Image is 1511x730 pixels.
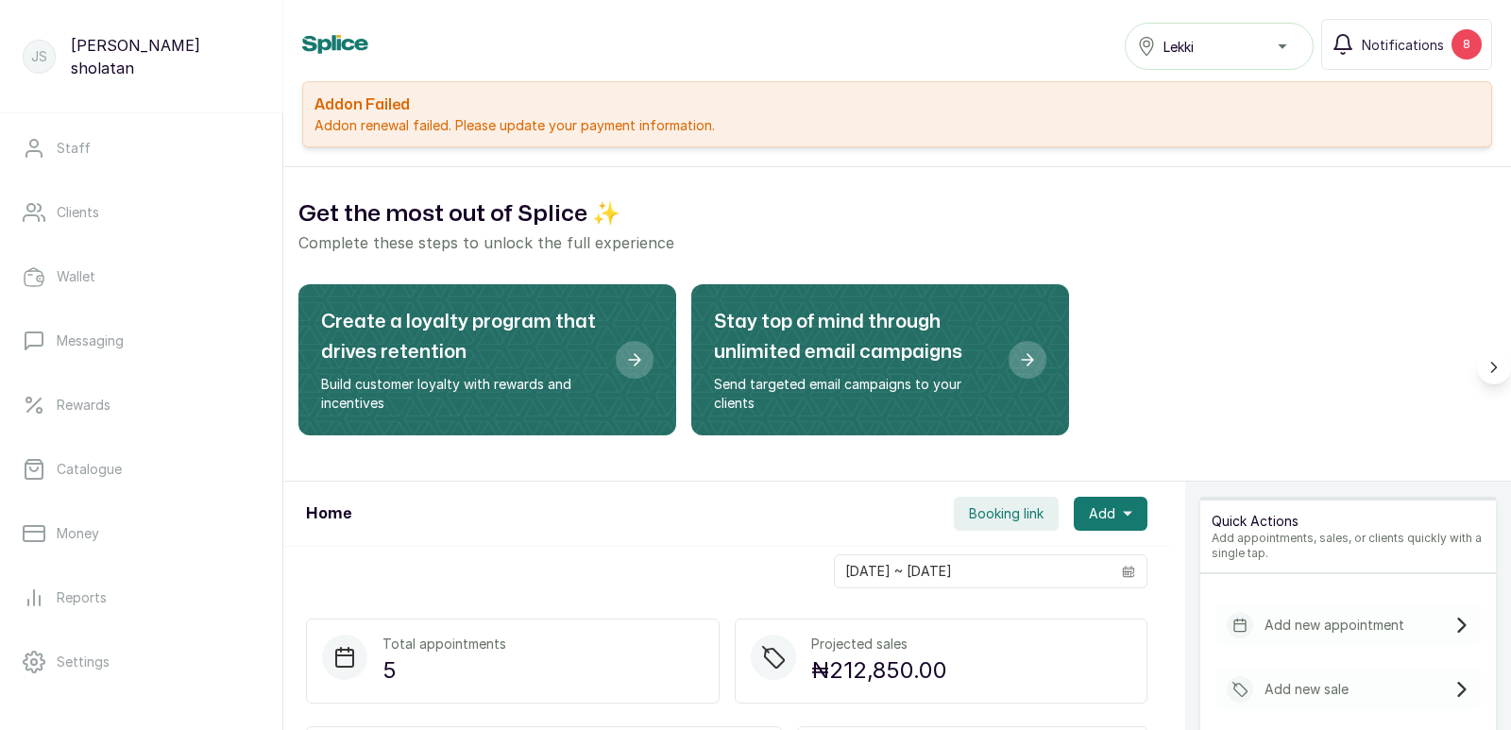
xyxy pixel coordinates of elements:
[969,504,1044,523] span: Booking link
[57,588,107,607] p: Reports
[1362,35,1444,55] span: Notifications
[15,122,267,175] a: Staff
[31,47,47,66] p: Js
[321,375,601,413] p: Build customer loyalty with rewards and incentives
[314,93,1480,116] h2: Addon Failed
[57,139,91,158] p: Staff
[1212,531,1485,561] p: Add appointments, sales, or clients quickly with a single tap.
[1321,19,1492,70] button: Notifications8
[954,497,1059,531] button: Booking link
[1452,29,1482,59] div: 8
[1122,565,1135,578] svg: calendar
[298,231,1496,254] p: Complete these steps to unlock the full experience
[15,636,267,688] a: Settings
[71,34,260,79] p: [PERSON_NAME] sholatan
[1212,512,1485,531] p: Quick Actions
[835,555,1111,587] input: Select date
[15,379,267,432] a: Rewards
[1477,350,1511,384] button: Scroll right
[57,203,99,222] p: Clients
[314,116,1480,135] p: Addon renewal failed. Please update your payment information.
[321,307,601,367] h2: Create a loyalty program that drives retention
[57,396,110,415] p: Rewards
[15,507,267,560] a: Money
[15,314,267,367] a: Messaging
[298,284,676,435] div: Create a loyalty program that drives retention
[1163,37,1194,57] span: Lekki
[714,375,993,413] p: Send targeted email campaigns to your clients
[15,250,267,303] a: Wallet
[15,443,267,496] a: Catalogue
[57,267,95,286] p: Wallet
[1265,616,1404,635] p: Add new appointment
[714,307,993,367] h2: Stay top of mind through unlimited email campaigns
[1074,497,1147,531] button: Add
[1265,680,1349,699] p: Add new sale
[15,186,267,239] a: Clients
[1125,23,1314,70] button: Lekki
[382,654,506,688] p: 5
[811,635,947,654] p: Projected sales
[57,653,110,671] p: Settings
[57,331,124,350] p: Messaging
[57,460,122,479] p: Catalogue
[57,524,99,543] p: Money
[15,571,267,624] a: Reports
[298,197,1496,231] h2: Get the most out of Splice ✨
[691,284,1069,435] div: Stay top of mind through unlimited email campaigns
[811,654,947,688] p: ₦212,850.00
[1089,504,1115,523] span: Add
[306,502,351,525] h1: Home
[382,635,506,654] p: Total appointments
